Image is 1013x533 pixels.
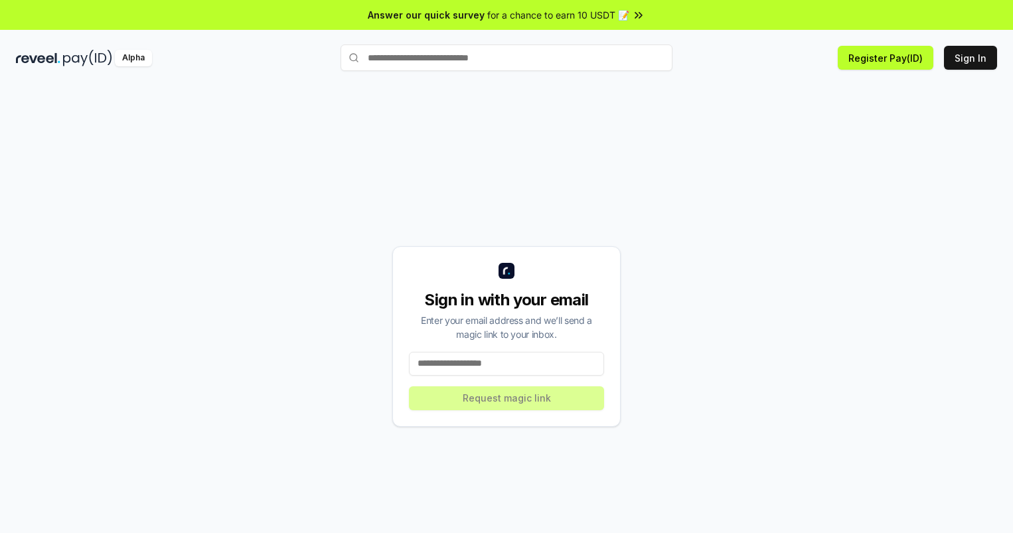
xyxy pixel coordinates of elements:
div: Alpha [115,50,152,66]
img: pay_id [63,50,112,66]
span: Answer our quick survey [368,8,485,22]
button: Register Pay(ID) [838,46,933,70]
span: for a chance to earn 10 USDT 📝 [487,8,629,22]
button: Sign In [944,46,997,70]
div: Enter your email address and we’ll send a magic link to your inbox. [409,313,604,341]
img: reveel_dark [16,50,60,66]
div: Sign in with your email [409,289,604,311]
img: logo_small [499,263,514,279]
